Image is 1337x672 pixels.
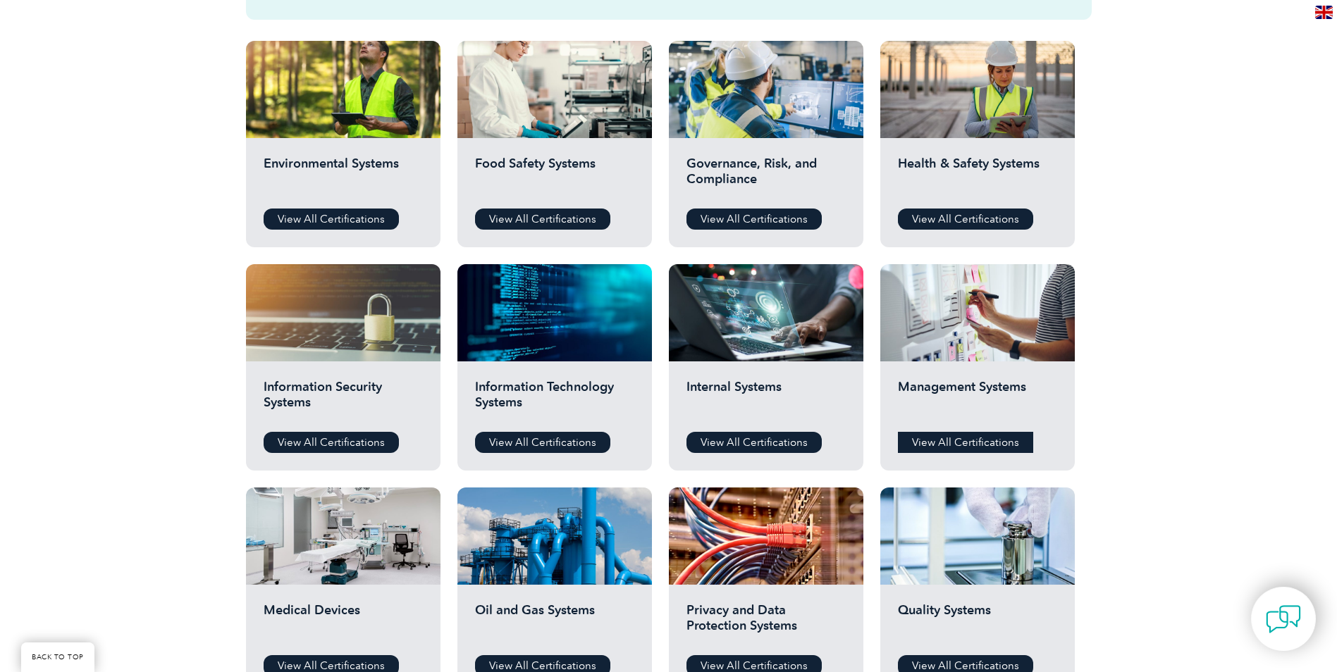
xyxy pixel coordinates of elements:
[686,379,846,421] h2: Internal Systems
[898,209,1033,230] a: View All Certifications
[264,602,423,645] h2: Medical Devices
[686,432,822,453] a: View All Certifications
[898,379,1057,421] h2: Management Systems
[475,156,634,198] h2: Food Safety Systems
[264,209,399,230] a: View All Certifications
[21,642,94,672] a: BACK TO TOP
[264,379,423,421] h2: Information Security Systems
[264,156,423,198] h2: Environmental Systems
[686,156,846,198] h2: Governance, Risk, and Compliance
[686,209,822,230] a: View All Certifications
[475,209,610,230] a: View All Certifications
[898,432,1033,453] a: View All Certifications
[264,432,399,453] a: View All Certifications
[898,156,1057,198] h2: Health & Safety Systems
[475,602,634,645] h2: Oil and Gas Systems
[475,432,610,453] a: View All Certifications
[686,602,846,645] h2: Privacy and Data Protection Systems
[1315,6,1333,19] img: en
[475,379,634,421] h2: Information Technology Systems
[898,602,1057,645] h2: Quality Systems
[1266,602,1301,637] img: contact-chat.png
